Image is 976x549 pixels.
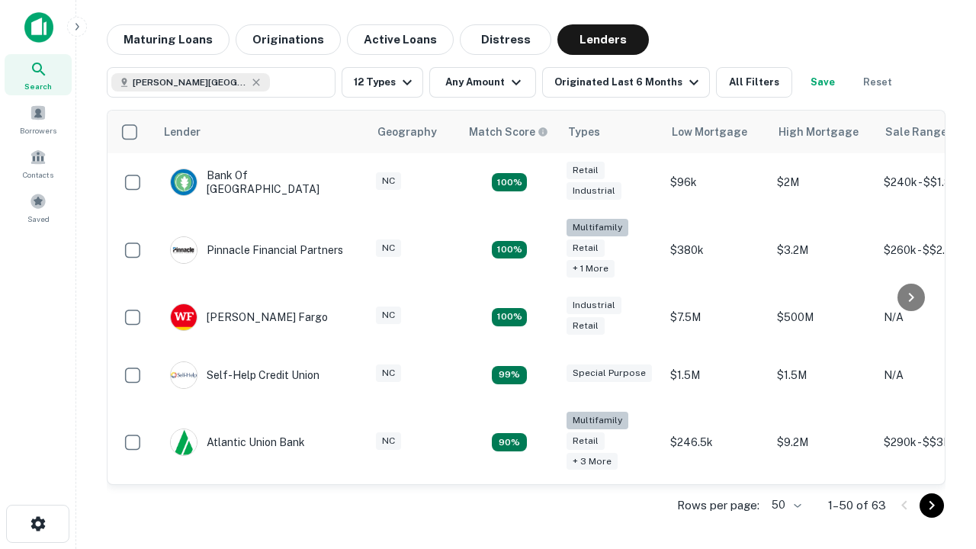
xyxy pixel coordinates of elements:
[568,123,600,141] div: Types
[492,173,527,191] div: Matching Properties: 15, hasApolloMatch: undefined
[663,211,769,288] td: $380k
[5,187,72,228] a: Saved
[567,239,605,257] div: Retail
[920,493,944,518] button: Go to next page
[900,427,976,500] iframe: Chat Widget
[557,24,649,55] button: Lenders
[769,211,876,288] td: $3.2M
[766,494,804,516] div: 50
[170,361,319,389] div: Self-help Credit Union
[663,111,769,153] th: Low Mortgage
[492,366,527,384] div: Matching Properties: 11, hasApolloMatch: undefined
[567,297,621,314] div: Industrial
[170,303,328,331] div: [PERSON_NAME] Fargo
[677,496,759,515] p: Rows per page:
[376,239,401,257] div: NC
[567,412,628,429] div: Multifamily
[23,169,53,181] span: Contacts
[20,124,56,136] span: Borrowers
[672,123,747,141] div: Low Mortgage
[5,98,72,140] a: Borrowers
[853,67,902,98] button: Reset
[567,453,618,470] div: + 3 more
[769,346,876,404] td: $1.5M
[663,153,769,211] td: $96k
[429,67,536,98] button: Any Amount
[492,308,527,326] div: Matching Properties: 14, hasApolloMatch: undefined
[567,219,628,236] div: Multifamily
[567,317,605,335] div: Retail
[828,496,886,515] p: 1–50 of 63
[663,404,769,481] td: $246.5k
[885,123,947,141] div: Sale Range
[24,12,53,43] img: capitalize-icon.png
[170,236,343,264] div: Pinnacle Financial Partners
[769,288,876,346] td: $500M
[554,73,703,91] div: Originated Last 6 Months
[24,80,52,92] span: Search
[769,111,876,153] th: High Mortgage
[492,433,527,451] div: Matching Properties: 10, hasApolloMatch: undefined
[469,124,545,140] h6: Match Score
[347,24,454,55] button: Active Loans
[779,123,859,141] div: High Mortgage
[377,123,437,141] div: Geography
[164,123,201,141] div: Lender
[376,172,401,190] div: NC
[5,54,72,95] a: Search
[155,111,368,153] th: Lender
[542,67,710,98] button: Originated Last 6 Months
[171,429,197,455] img: picture
[27,213,50,225] span: Saved
[376,364,401,382] div: NC
[460,111,559,153] th: Capitalize uses an advanced AI algorithm to match your search with the best lender. The match sco...
[171,237,197,263] img: picture
[376,432,401,450] div: NC
[559,111,663,153] th: Types
[171,169,197,195] img: picture
[567,432,605,450] div: Retail
[107,24,230,55] button: Maturing Loans
[663,346,769,404] td: $1.5M
[716,67,792,98] button: All Filters
[567,364,652,382] div: Special Purpose
[492,241,527,259] div: Matching Properties: 20, hasApolloMatch: undefined
[460,24,551,55] button: Distress
[368,111,460,153] th: Geography
[5,143,72,184] a: Contacts
[567,162,605,179] div: Retail
[170,429,305,456] div: Atlantic Union Bank
[133,75,247,89] span: [PERSON_NAME][GEOGRAPHIC_DATA], [GEOGRAPHIC_DATA]
[769,404,876,481] td: $9.2M
[171,362,197,388] img: picture
[798,67,847,98] button: Save your search to get updates of matches that match your search criteria.
[342,67,423,98] button: 12 Types
[567,182,621,200] div: Industrial
[376,307,401,324] div: NC
[663,288,769,346] td: $7.5M
[171,304,197,330] img: picture
[170,169,353,196] div: Bank Of [GEOGRAPHIC_DATA]
[567,260,615,278] div: + 1 more
[236,24,341,55] button: Originations
[469,124,548,140] div: Capitalize uses an advanced AI algorithm to match your search with the best lender. The match sco...
[769,153,876,211] td: $2M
